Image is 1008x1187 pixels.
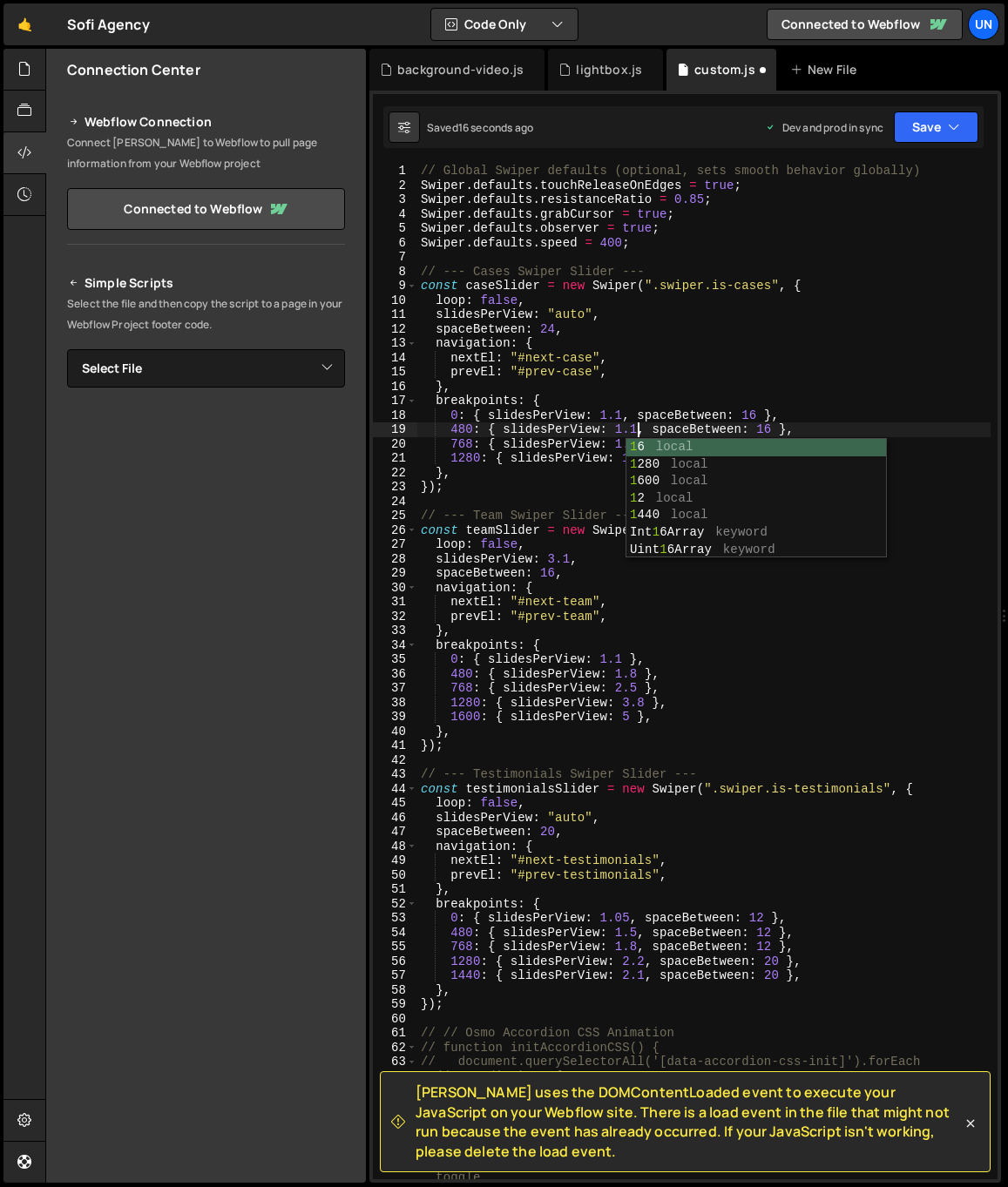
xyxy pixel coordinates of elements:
h2: Webflow Connection [67,111,345,132]
div: 22 [373,466,417,481]
div: 20 [373,437,417,452]
div: 39 [373,710,417,725]
div: 63 [373,1055,417,1083]
div: 48 [373,840,417,854]
div: 45 [373,796,417,811]
div: 27 [373,537,417,552]
div: New File [790,61,863,78]
div: 29 [373,566,417,581]
div: 30 [373,581,417,596]
div: 28 [373,552,417,567]
div: 21 [373,451,417,466]
h2: Simple Scripts [67,273,345,293]
div: 53 [373,911,417,926]
div: 15 [373,365,417,380]
a: 🤙 [3,3,46,45]
iframe: YouTube video player [67,416,347,573]
div: 64 [373,1083,417,1112]
div: 43 [373,767,417,782]
div: 42 [373,753,417,768]
div: 60 [373,1012,417,1027]
div: 37 [373,681,417,696]
span: [PERSON_NAME] uses the DOMContentLoaded event to execute your JavaScript on your Webflow site. Th... [416,1082,962,1161]
div: custom.js [694,61,754,78]
div: 31 [373,595,417,610]
div: Sofi Agency [67,14,150,35]
a: Connected to Webflow [767,9,963,40]
div: 49 [373,853,417,868]
div: 19 [373,422,417,437]
div: 35 [373,652,417,667]
div: 24 [373,495,417,509]
div: Dev and prod in sync [765,120,883,135]
div: 55 [373,940,417,954]
div: 44 [373,782,417,797]
div: 59 [373,997,417,1012]
div: 23 [373,480,417,495]
div: 51 [373,882,417,897]
div: 7 [373,250,417,265]
div: 6 [373,236,417,251]
div: 26 [373,523,417,538]
div: 50 [373,868,417,883]
iframe: YouTube video player [67,584,347,741]
div: 46 [373,811,417,826]
div: 4 [373,207,417,222]
p: Connect [PERSON_NAME] to Webflow to pull page information from your Webflow project [67,132,345,174]
div: 57 [373,968,417,983]
div: 61 [373,1026,417,1041]
div: 32 [373,610,417,624]
div: 8 [373,265,417,280]
div: 41 [373,739,417,753]
div: 40 [373,725,417,739]
div: 52 [373,897,417,912]
div: 34 [373,638,417,653]
div: 10 [373,293,417,308]
div: 12 [373,322,417,337]
div: 66 [373,1127,417,1142]
div: 3 [373,192,417,207]
div: 16 [373,380,417,395]
div: 18 [373,408,417,423]
div: 2 [373,179,417,193]
div: 33 [373,624,417,638]
div: 25 [373,509,417,523]
button: Save [894,111,978,143]
div: 17 [373,394,417,408]
div: 1 [373,164,417,179]
div: 65 [373,1112,417,1127]
h2: Connection Center [67,60,200,79]
div: 62 [373,1041,417,1055]
div: 47 [373,825,417,840]
button: Code Only [431,9,578,40]
div: 68 [373,1156,417,1184]
div: 36 [373,667,417,682]
div: 11 [373,307,417,322]
div: 5 [373,221,417,236]
div: lightbox.js [576,61,642,78]
div: 38 [373,696,417,711]
a: Un [968,9,999,40]
a: Connected to Webflow [67,188,345,230]
div: 58 [373,983,417,998]
div: 9 [373,279,417,293]
div: 14 [373,351,417,366]
div: Saved [427,120,533,135]
div: 67 [373,1141,417,1156]
div: 56 [373,954,417,969]
div: 54 [373,926,417,941]
div: 13 [373,336,417,351]
div: 16 seconds ago [458,120,533,135]
p: Select the file and then copy the script to a page in your Webflow Project footer code. [67,293,345,335]
div: background-video.js [397,61,524,78]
